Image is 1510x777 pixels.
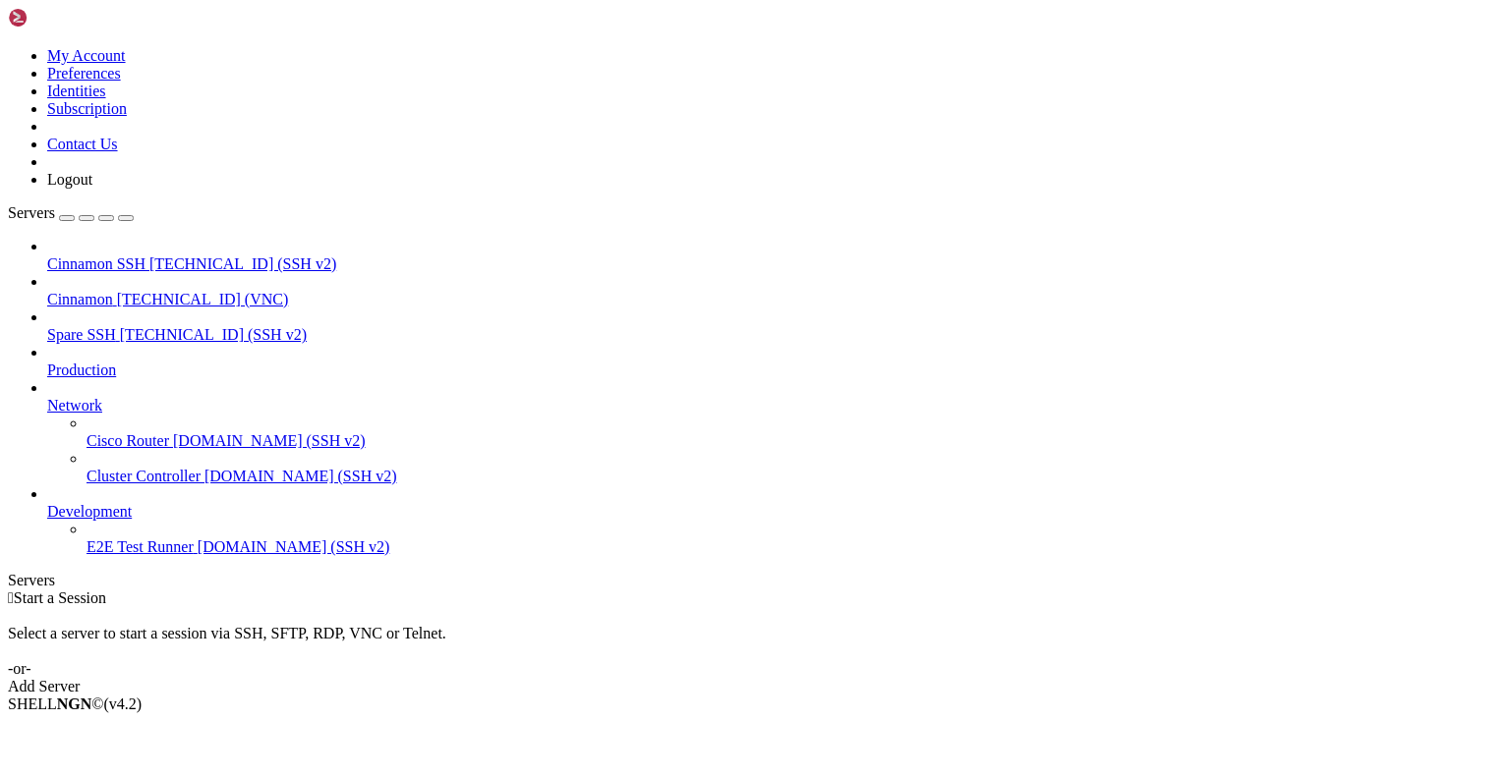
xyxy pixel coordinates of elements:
a: Network [47,397,1502,415]
li: Cinnamon [TECHNICAL_ID] (VNC) [47,273,1502,308]
span: Servers [8,204,55,221]
b: NGN [57,695,92,712]
span: [DOMAIN_NAME] (SSH v2) [204,468,397,484]
a: Preferences [47,65,121,82]
span: Start a Session [14,589,106,606]
a: Logout [47,171,92,188]
a: E2E Test Runner [DOMAIN_NAME] (SSH v2) [87,538,1502,556]
img: Shellngn [8,8,121,28]
li: Network [47,379,1502,485]
li: Spare SSH [TECHNICAL_ID] (SSH v2) [47,308,1502,344]
span: [TECHNICAL_ID] (VNC) [117,291,289,307]
span: Network [47,397,102,414]
span: [TECHNICAL_ID] (SSH v2) [149,255,336,272]
span: SHELL © [8,695,142,712]
span: Cinnamon [47,291,113,307]
li: Cinnamon SSH [TECHNICAL_ID] (SSH v2) [47,238,1502,273]
div: Select a server to start a session via SSH, SFTP, RDP, VNC or Telnet. -or- [8,607,1502,678]
a: Cinnamon SSH [TECHNICAL_ID] (SSH v2) [47,255,1502,273]
span: Production [47,361,116,378]
a: Development [47,503,1502,521]
span: 4.2.0 [104,695,143,712]
span: [DOMAIN_NAME] (SSH v2) [198,538,390,555]
a: Subscription [47,100,127,117]
a: Cluster Controller [DOMAIN_NAME] (SSH v2) [87,468,1502,485]
li: Production [47,344,1502,379]
div: Add Server [8,678,1502,695]
li: Development [47,485,1502,556]
a: Cisco Router [DOMAIN_NAME] (SSH v2) [87,432,1502,450]
span: [DOMAIN_NAME] (SSH v2) [173,432,366,449]
span: [TECHNICAL_ID] (SSH v2) [120,326,307,343]
a: Contact Us [47,136,118,152]
span: E2E Test Runner [87,538,194,555]
div: Servers [8,572,1502,589]
span: Cluster Controller [87,468,201,484]
li: E2E Test Runner [DOMAIN_NAME] (SSH v2) [87,521,1502,556]
a: Cinnamon [TECHNICAL_ID] (VNC) [47,291,1502,308]
span: Cinnamon SSH [47,255,145,272]
a: Production [47,361,1502,379]
li: Cluster Controller [DOMAIN_NAME] (SSH v2) [87,450,1502,485]
span: Spare SSH [47,326,116,343]
a: My Account [47,47,126,64]
a: Spare SSH [TECHNICAL_ID] (SSH v2) [47,326,1502,344]
li: Cisco Router [DOMAIN_NAME] (SSH v2) [87,415,1502,450]
span:  [8,589,14,606]
a: Servers [8,204,134,221]
a: Identities [47,83,106,99]
span: Cisco Router [87,432,169,449]
span: Development [47,503,132,520]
